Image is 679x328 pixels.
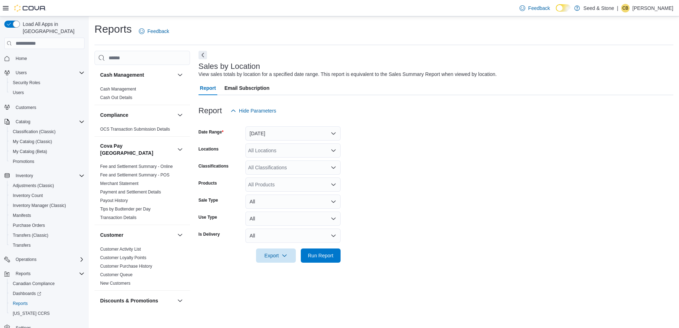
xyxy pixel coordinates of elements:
a: Home [13,54,30,63]
a: Manifests [10,211,34,220]
span: Reports [10,299,85,308]
span: Purchase Orders [13,223,45,228]
label: Is Delivery [199,231,220,237]
button: My Catalog (Beta) [7,147,87,157]
button: Inventory Count [7,191,87,201]
span: Customer Queue [100,272,132,278]
label: Date Range [199,129,224,135]
span: Cash Management [100,86,136,92]
button: Classification (Classic) [7,127,87,137]
span: Tips by Budtender per Day [100,206,151,212]
span: Customer Purchase History [100,263,152,269]
button: Open list of options [331,165,336,170]
a: My Catalog (Classic) [10,137,55,146]
button: Reports [13,269,33,278]
a: Fee and Settlement Summary - POS [100,173,169,177]
a: Purchase Orders [10,221,48,230]
span: Promotions [10,157,85,166]
span: Feedback [528,5,550,12]
div: Charandeep Bawa [621,4,630,12]
a: Cash Out Details [100,95,132,100]
button: Users [1,68,87,78]
div: Cash Management [94,85,190,105]
h3: Compliance [100,111,128,119]
a: Inventory Count [10,191,46,200]
label: Use Type [199,214,217,220]
span: Customers [13,103,85,111]
span: Transfers (Classic) [10,231,85,240]
span: Customer Activity List [100,246,141,252]
span: Cash Out Details [100,95,132,100]
span: CB [623,4,629,12]
button: Users [7,88,87,98]
button: Catalog [13,117,33,126]
a: Promotions [10,157,37,166]
a: Customer Loyalty Points [100,255,146,260]
p: [PERSON_NAME] [632,4,673,12]
button: Transfers (Classic) [7,230,87,240]
button: Cash Management [100,71,174,78]
a: Dashboards [10,289,44,298]
span: Transaction Details [100,215,136,220]
span: My Catalog (Beta) [10,147,85,156]
span: Fee and Settlement Summary - POS [100,172,169,178]
button: Catalog [1,117,87,127]
span: Operations [16,257,37,262]
span: My Catalog (Beta) [13,149,47,154]
button: Transfers [7,240,87,250]
span: Reports [13,301,28,306]
span: Dashboards [10,289,85,298]
button: Compliance [176,111,184,119]
div: View sales totals by location for a specified date range. This report is equivalent to the Sales ... [199,71,497,78]
span: Hide Parameters [239,107,276,114]
button: Cash Management [176,71,184,79]
span: My Catalog (Classic) [10,137,85,146]
span: Load All Apps in [GEOGRAPHIC_DATA] [20,21,85,35]
span: Export [260,248,292,263]
span: Adjustments (Classic) [10,181,85,190]
button: Open list of options [331,182,336,187]
h3: Customer [100,231,123,239]
label: Classifications [199,163,229,169]
span: Transfers [10,241,85,250]
span: Payout History [100,198,128,203]
span: Customers [16,105,36,110]
a: Transfers [10,241,33,250]
span: Report [200,81,216,95]
span: Inventory [13,171,85,180]
label: Locations [199,146,219,152]
div: Compliance [94,125,190,136]
button: Next [199,51,207,59]
button: Cova Pay [GEOGRAPHIC_DATA] [100,142,174,157]
span: Adjustments (Classic) [13,183,54,188]
a: Transfers (Classic) [10,231,51,240]
label: Products [199,180,217,186]
span: Users [16,70,27,76]
button: Inventory [13,171,36,180]
a: Users [10,88,27,97]
button: Hide Parameters [228,104,279,118]
h3: Cash Management [100,71,144,78]
a: Security Roles [10,78,43,87]
button: Users [13,69,29,77]
span: Transfers (Classic) [13,233,48,238]
button: Operations [1,255,87,264]
a: Classification (Classic) [10,127,59,136]
button: Security Roles [7,78,87,88]
h3: Report [199,106,222,115]
button: Inventory Manager (Classic) [7,201,87,211]
a: Fee and Settlement Summary - Online [100,164,173,169]
p: | [617,4,618,12]
label: Sale Type [199,197,218,203]
h3: Sales by Location [199,62,260,71]
a: Feedback [517,1,553,15]
span: Manifests [13,213,31,218]
a: Merchant Statement [100,181,138,186]
span: Reports [16,271,31,277]
span: Feedback [147,28,169,35]
a: Payout History [100,198,128,203]
button: Canadian Compliance [7,279,87,289]
button: Promotions [7,157,87,166]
